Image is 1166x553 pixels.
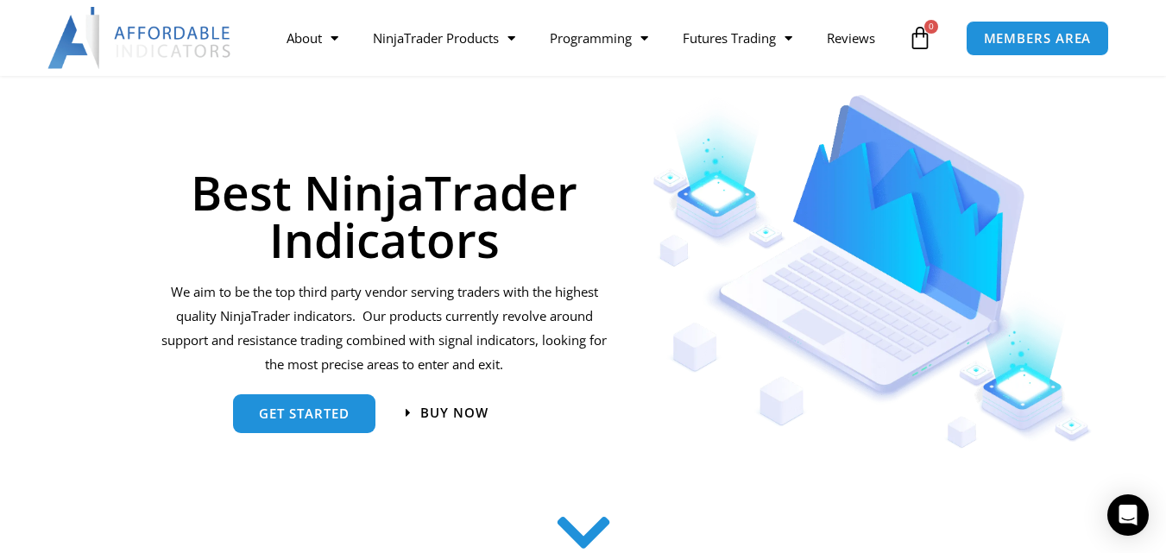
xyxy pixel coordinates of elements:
[47,7,233,69] img: LogoAI | Affordable Indicators – NinjaTrader
[882,13,958,63] a: 0
[420,406,488,419] span: Buy now
[269,18,904,58] nav: Menu
[1107,494,1149,536] div: Open Intercom Messenger
[160,168,609,263] h1: Best NinjaTrader Indicators
[160,280,609,376] p: We aim to be the top third party vendor serving traders with the highest quality NinjaTrader indi...
[259,407,350,420] span: get started
[233,394,375,433] a: get started
[356,18,533,58] a: NinjaTrader Products
[406,406,488,419] a: Buy now
[984,32,1092,45] span: MEMBERS AREA
[269,18,356,58] a: About
[652,95,1093,449] img: Indicators 1 | Affordable Indicators – NinjaTrader
[924,20,938,34] span: 0
[533,18,665,58] a: Programming
[966,21,1110,56] a: MEMBERS AREA
[665,18,810,58] a: Futures Trading
[810,18,892,58] a: Reviews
